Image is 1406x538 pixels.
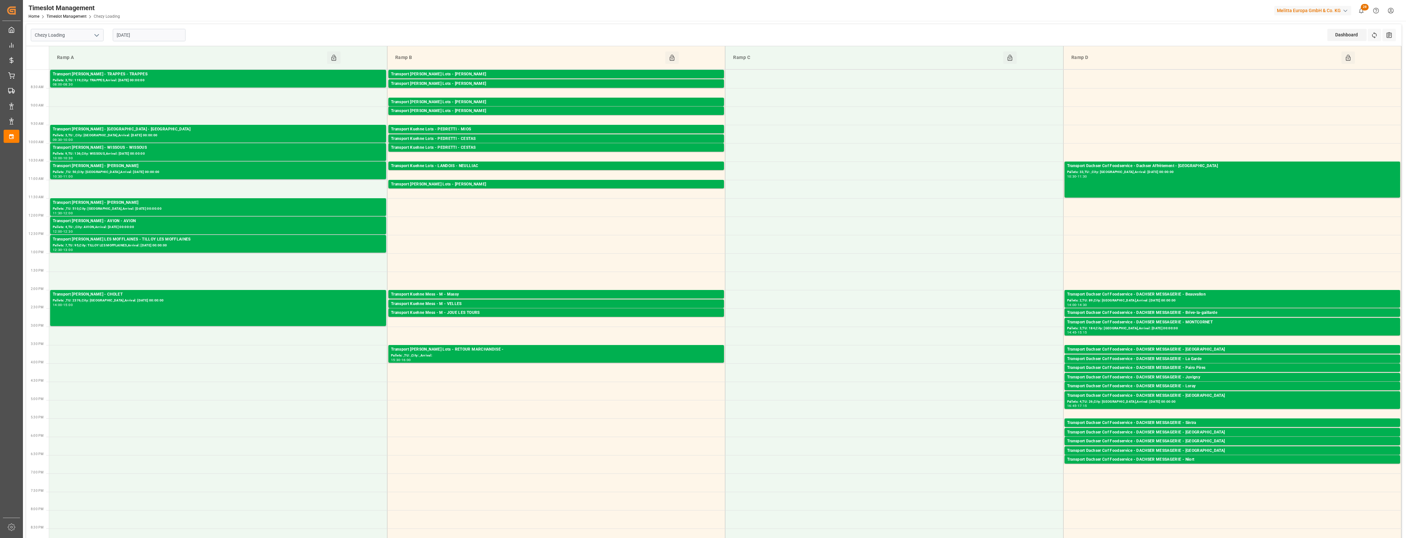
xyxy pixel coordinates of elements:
div: Pallets: 1,TU: 74,City: [GEOGRAPHIC_DATA],Arrival: [DATE] 00:00:00 [1067,381,1397,386]
span: 8:30 PM [31,526,44,529]
div: - [62,212,63,215]
div: Transport Dachser Cof Foodservice - DACHSER MESSAGERIE - Niort [1067,456,1397,463]
span: 1:00 PM [31,250,44,254]
div: 14:45 [1067,331,1077,334]
div: 14:00 [1067,303,1077,306]
div: Pallets: 9,TU: 680,City: CARQUEFOU,Arrival: [DATE] 00:00:00 [391,87,721,93]
div: Transport [PERSON_NAME] - AVION - AVION [53,218,383,224]
div: Transport Dachser Cof Foodservice - DACHSER MESSAGERIE - [GEOGRAPHIC_DATA] [1067,438,1397,445]
span: 10:00 AM [29,140,44,144]
div: Transport Dachser Cof Foodservice - DACHSER MESSAGERIE - [GEOGRAPHIC_DATA] [1067,393,1397,399]
div: Pallets: 18,TU: 360,City: CARQUEFOU,Arrival: [DATE] 00:00:00 [391,78,721,83]
span: 8:00 PM [31,507,44,511]
span: 5:00 PM [31,397,44,401]
div: 11:30 [53,212,62,215]
div: - [1076,175,1077,178]
div: Transport Kuehne Lots - PEDRETTI - MIOS [391,126,721,133]
button: Help Center [1369,3,1383,18]
div: Pallets: ,TU: 2376,City: [GEOGRAPHIC_DATA],Arrival: [DATE] 00:00:00 [53,298,383,303]
div: Transport [PERSON_NAME] Lots - [PERSON_NAME] [391,181,721,188]
div: Transport [PERSON_NAME] LES MOFFLAINES - TILLOY LES MOFFLAINES [53,236,383,243]
span: 7:30 PM [31,489,44,492]
div: 10:00 [53,157,62,160]
div: Transport [PERSON_NAME] Lots - [PERSON_NAME] [391,71,721,78]
div: Pallets: 1,TU: 15,City: [GEOGRAPHIC_DATA],Arrival: [DATE] 00:00:00 [1067,362,1397,368]
div: 11:30 [1078,175,1087,178]
div: Ramp B [393,51,665,64]
div: Pallets: 27,TU: ,City: [GEOGRAPHIC_DATA],Arrival: [DATE] 00:00:00 [391,188,721,193]
div: 15:15 [1078,331,1087,334]
div: Transport Dachser Cof Foodservice - DACHSER MESSAGERIE - [GEOGRAPHIC_DATA] [1067,448,1397,454]
div: 12:00 [53,230,62,233]
div: Pallets: 3,TU: 119,City: TRAPPES,Arrival: [DATE] 00:00:00 [53,78,383,83]
div: 12:00 [63,212,73,215]
span: 6:00 PM [31,434,44,437]
div: Pallets: 3,TU: 184,City: [GEOGRAPHIC_DATA],Arrival: [DATE] 00:00:00 [1067,326,1397,331]
div: Pallets: 2,TU: ,City: [GEOGRAPHIC_DATA],Arrival: [DATE] 00:00:00 [391,114,721,120]
div: Melitta Europa GmbH & Co. KG [1274,6,1351,15]
div: Pallets: ,TU: 96,City: Pairo [PERSON_NAME],Arrival: [DATE] 00:00:00 [1067,371,1397,377]
span: 8:30 AM [31,85,44,89]
span: 12:30 PM [29,232,44,236]
input: DD-MM-YYYY [113,29,186,41]
div: Pallets: ,TU: 510,City: [GEOGRAPHIC_DATA],Arrival: [DATE] 00:00:00 [53,206,383,212]
div: Transport Kuehne Mess - M - JOUE LES TOURS [391,310,721,316]
div: 15:30 [391,358,400,361]
div: Pallets: 2,TU: 89,City: [GEOGRAPHIC_DATA],Arrival: [DATE] 00:00:00 [1067,298,1397,303]
div: Transport Kuehne Lots - PEDRETTI - CESTAS [391,136,721,142]
div: Transport Kuehne Lots - LANDOIS - NEULLIAC [391,163,721,169]
div: Pallets: 1,TU: 52,City: [GEOGRAPHIC_DATA],Arrival: [DATE] 00:00:00 [1067,353,1397,358]
div: Pallets: 1,TU: 21,City: [GEOGRAPHIC_DATA],Arrival: [DATE] 00:00:00 [1067,454,1397,460]
span: 5:30 PM [31,415,44,419]
div: Transport [PERSON_NAME] - [PERSON_NAME] [53,163,383,169]
span: 9:00 AM [31,104,44,107]
div: Pallets: 2,TU: ,City: JOUE LES TOURS,Arrival: [DATE] 00:00:00 [391,316,721,322]
div: Pallets: 1,TU: 72,City: [GEOGRAPHIC_DATA],Arrival: [DATE] 00:00:00 [1067,445,1397,450]
div: Pallets: 1,TU: 237,City: MIOS,Arrival: [DATE] 00:00:00 [391,133,721,138]
button: Melitta Europa GmbH & Co. KG [1274,4,1354,17]
div: 10:30 [63,157,73,160]
div: Pallets: 4,TU: 345,City: [GEOGRAPHIC_DATA],Arrival: [DATE] 00:00:00 [391,142,721,148]
div: Transport Dachser Cof Foodservice - DACHSER MESSAGERIE - La Garde [1067,356,1397,362]
span: 3:30 PM [31,342,44,346]
div: Transport [PERSON_NAME] - [PERSON_NAME] [53,200,383,206]
span: 12:00 PM [29,214,44,217]
a: Home [29,14,39,19]
div: Transport Dachser Cof Foodservice - Dachser Affrètement - [GEOGRAPHIC_DATA] [1067,163,1397,169]
div: Transport Kuehne Lots - PEDRETTI - CESTAS [391,144,721,151]
div: Pallets: ,TU: 50,City: [GEOGRAPHIC_DATA],Arrival: [DATE] 00:00:00 [53,169,383,175]
span: 9:30 AM [31,122,44,125]
div: Transport [PERSON_NAME] Lots - [PERSON_NAME] [391,108,721,114]
span: 4:00 PM [31,360,44,364]
div: Transport [PERSON_NAME] Lots - RETOUR MARCHANDISE - [391,346,721,353]
div: Transport Dachser Cof Foodservice - DACHSER MESSAGERIE - [GEOGRAPHIC_DATA] [1067,346,1397,353]
span: 3:00 PM [31,324,44,327]
span: 11:00 AM [29,177,44,181]
div: Transport [PERSON_NAME] - TRAPPES - TRAPPES [53,71,383,78]
div: Pallets: ,TU: 14,City: Massy,Arrival: [DATE] 00:00:00 [391,298,721,303]
div: - [62,83,63,86]
div: Transport Dachser Cof Foodservice - DACHSER MESSAGERIE - Juvigny [1067,374,1397,381]
button: open menu [91,30,101,40]
div: Transport [PERSON_NAME] - WISSOUS - WISSOUS [53,144,383,151]
a: Timeslot Management [47,14,87,19]
div: 14:30 [1078,303,1087,306]
div: - [62,157,63,160]
div: 10:00 [63,138,73,141]
div: 11:00 [63,175,73,178]
div: Pallets: ,TU: 56,City: [GEOGRAPHIC_DATA],Arrival: [DATE] 00:00:00 [391,106,721,111]
div: 10:30 [1067,175,1077,178]
div: 16:00 [401,358,411,361]
div: Transport [PERSON_NAME] Lots - [PERSON_NAME] [391,81,721,87]
div: Pallets: ,TU: 56,City: NEULLIAC,Arrival: [DATE] 00:00:00 [391,169,721,175]
div: Pallets: 7,TU: 95,City: TILLOY LES MOFFLAINES,Arrival: [DATE] 00:00:00 [53,243,383,248]
div: - [400,358,401,361]
div: Transport Dachser Cof Foodservice - DACHSER MESSAGERIE - Loray [1067,383,1397,390]
div: Transport Dachser Cof Foodservice - DACHSER MESSAGERIE - Brive-la-gaillarde [1067,310,1397,316]
div: Pallets: ,TU: ,City: ,Arrival: [391,353,721,358]
span: 10:30 AM [29,159,44,162]
div: - [1076,404,1077,407]
div: Pallets: 1,TU: 20,City: [GEOGRAPHIC_DATA],Arrival: [DATE] 00:00:00 [1067,390,1397,395]
div: 13:00 [63,248,73,251]
span: 7:00 PM [31,471,44,474]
